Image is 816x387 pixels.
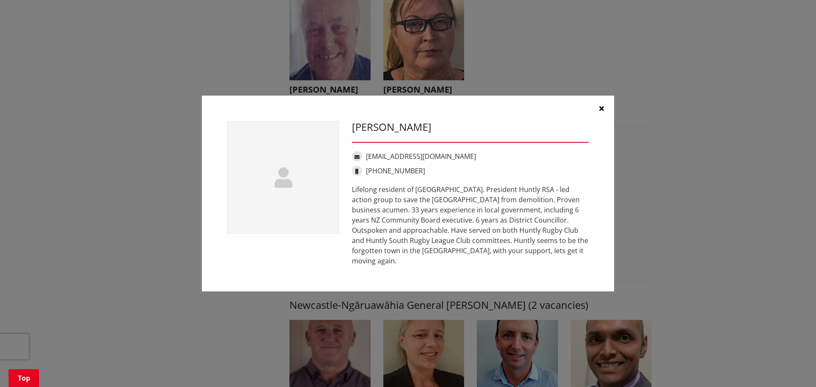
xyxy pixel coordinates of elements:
a: [PHONE_NUMBER] [366,166,425,175]
iframe: Messenger Launcher [777,351,807,382]
h3: [PERSON_NAME] [352,121,589,133]
div: Lifelong resident of [GEOGRAPHIC_DATA]. President Huntly RSA - led action group to save the [GEOG... [352,184,589,266]
a: Top [8,369,39,387]
a: [EMAIL_ADDRESS][DOMAIN_NAME] [366,152,476,161]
